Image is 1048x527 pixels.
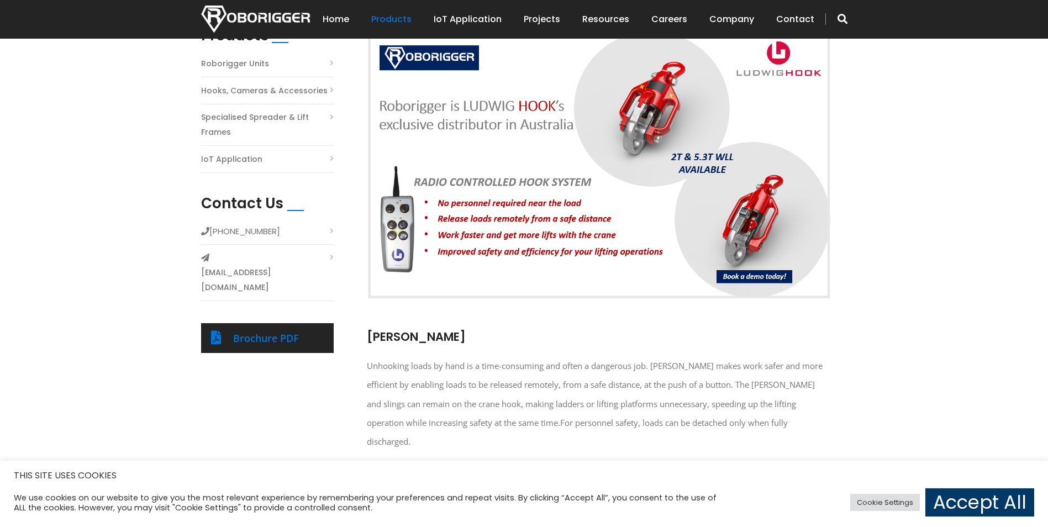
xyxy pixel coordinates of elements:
[524,2,560,36] a: Projects
[201,224,334,245] li: [PHONE_NUMBER]
[201,265,334,295] a: [EMAIL_ADDRESS][DOMAIN_NAME]
[582,2,629,36] a: Resources
[233,331,299,345] a: Brochure PDF
[434,2,502,36] a: IoT Application
[709,2,754,36] a: Company
[201,110,334,140] a: Specialised Spreader & Lift Frames
[323,2,349,36] a: Home
[201,27,268,44] h2: Products
[367,360,823,428] span: Unhooking loads by hand is a time-consuming and often a dangerous job. [PERSON_NAME] makes work s...
[367,417,788,447] span: For personnel safety, loads can be detached only when fully discharged.
[14,468,1034,483] h5: THIS SITE USES COOKIES
[651,2,687,36] a: Careers
[925,488,1034,517] a: Accept All
[201,152,262,167] a: IoT Application
[14,493,728,513] div: We use cookies on our website to give you the most relevant experience by remembering your prefer...
[201,195,283,212] h2: Contact Us
[371,2,412,36] a: Products
[201,6,310,33] img: Nortech
[850,494,920,511] a: Cookie Settings
[201,56,269,71] a: Roborigger Units
[776,2,814,36] a: Contact
[201,83,328,98] a: Hooks, Cameras & Accessories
